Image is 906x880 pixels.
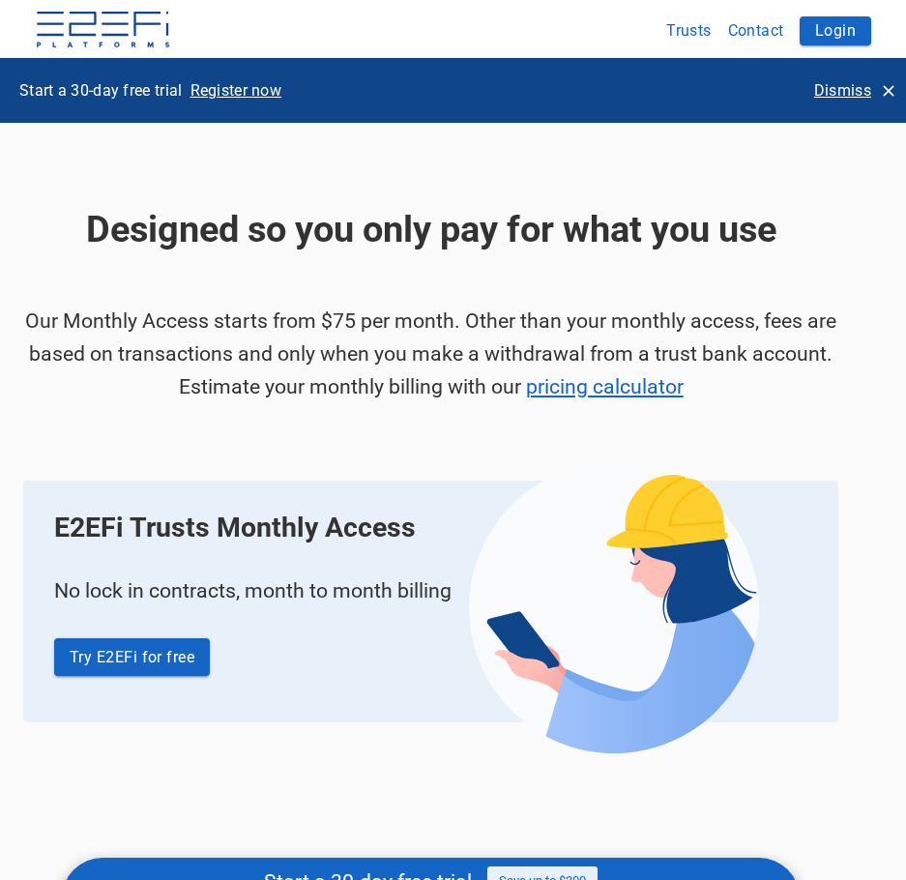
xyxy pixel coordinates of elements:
img: RTA [469,463,759,753]
button: Try E2EFi for free [54,638,210,676]
h5: No lock in contracts, month to month billing [54,574,452,607]
button: Dismiss [806,73,902,107]
p: Register now [190,79,282,102]
a: pricing calculator [526,374,684,398]
h5: Our Monthly Access starts from $75 per month. Other than your monthly access, fees are based on t... [23,305,838,403]
p: Start a 30-day free trial [19,79,183,102]
span: E2EFi Trusts Monthly Access [54,512,452,543]
h3: Designed so you only pay for what you use [23,208,838,250]
button: Register now [183,73,290,107]
p: Dismiss [814,79,871,102]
